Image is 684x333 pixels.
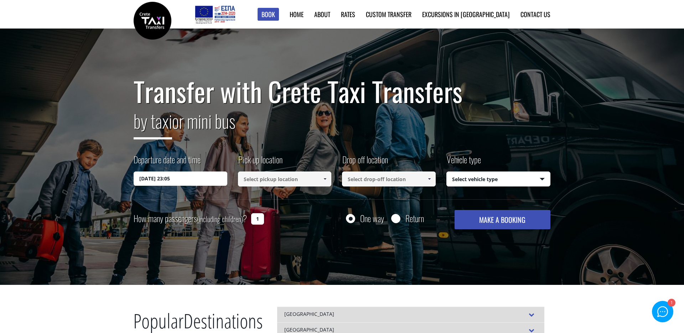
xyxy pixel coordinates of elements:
[360,214,384,223] label: One way
[238,171,332,186] input: Select pickup location
[520,10,550,19] a: Contact us
[197,214,243,224] small: (including children)
[455,210,550,229] button: MAKE A BOOKING
[134,210,247,227] label: How many passengers ?
[667,299,675,307] div: 1
[134,76,550,106] h1: Transfer with Crete Taxi Transfers
[423,171,435,186] a: Show All Items
[447,172,550,187] span: Select vehicle type
[342,171,436,186] input: Select drop-off location
[290,10,304,19] a: Home
[134,107,172,139] span: by taxi
[134,106,550,145] h2: or mini bus
[446,153,481,171] label: Vehicle type
[277,307,544,322] div: [GEOGRAPHIC_DATA]
[134,16,171,24] a: Crete Taxi Transfers | Safe Taxi Transfer Services from to Heraklion Airport, Chania Airport, Ret...
[134,153,201,171] label: Departure date and time
[422,10,510,19] a: Excursions in [GEOGRAPHIC_DATA]
[341,10,355,19] a: Rates
[194,4,236,25] img: e-bannersEUERDF180X90.jpg
[405,214,424,223] label: Return
[134,2,171,40] img: Crete Taxi Transfers | Safe Taxi Transfer Services from to Heraklion Airport, Chania Airport, Ret...
[314,10,330,19] a: About
[342,153,388,171] label: Drop off location
[238,153,283,171] label: Pick up location
[258,8,279,21] a: Book
[319,171,331,186] a: Show All Items
[366,10,411,19] a: Custom Transfer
